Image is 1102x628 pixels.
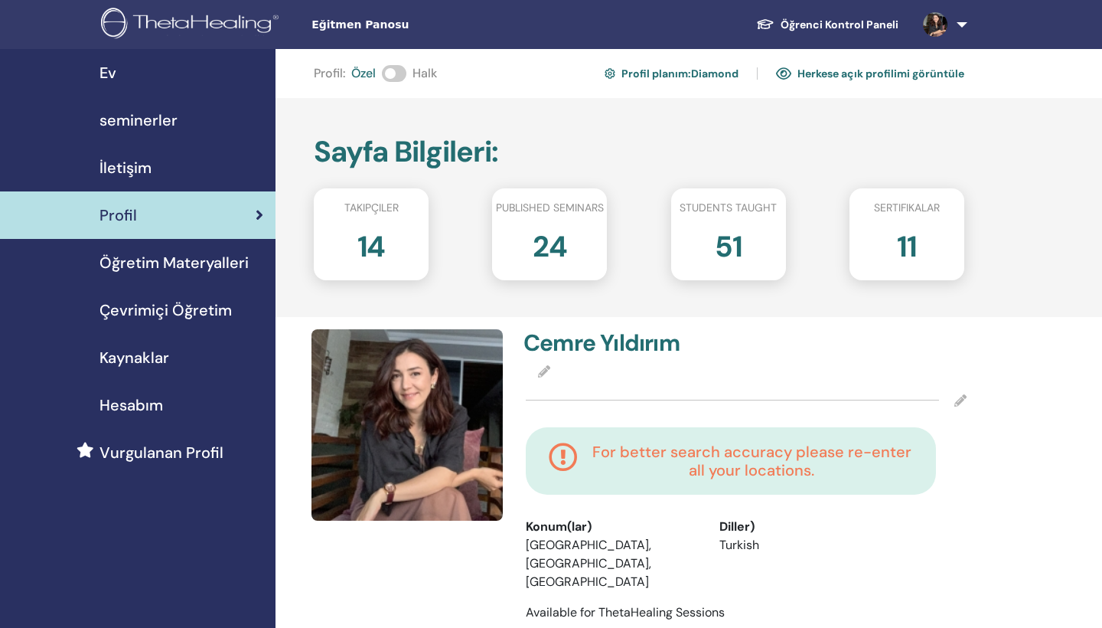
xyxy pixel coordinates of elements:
h2: 51 [715,222,742,265]
span: Vurgulanan Profil [99,441,223,464]
span: Available for ThetaHealing Sessions [526,604,725,620]
span: sertifikalar [874,200,940,216]
img: default.jpg [923,12,947,37]
li: Turkish [719,536,890,554]
h2: 14 [357,222,386,265]
h2: 11 [897,222,917,265]
span: Ev [99,61,116,84]
span: Takipçiler [344,200,399,216]
h2: 24 [533,222,567,265]
span: Published seminars [496,200,604,216]
div: Diller) [719,518,890,536]
a: Profil planım:Diamond [605,61,738,86]
h2: Sayfa Bilgileri : [314,135,964,170]
a: Öğrenci Kontrol Paneli [744,11,911,39]
span: Halk [412,64,437,83]
img: cog.svg [605,66,615,81]
span: İletişim [99,156,152,179]
span: Profil [99,204,137,227]
h4: For better search accuracy please re-enter all your locations. [590,443,913,479]
span: Eğitmen Panosu [311,17,541,33]
a: Herkese açık profilimi görüntüle [776,61,964,86]
span: Çevrimiçi Öğretim [99,299,232,322]
span: seminerler [99,109,178,132]
span: Öğretim Materyalleri [99,251,249,274]
span: Hesabım [99,394,163,417]
img: default.jpg [311,329,503,521]
span: Kaynaklar [99,346,169,369]
span: Profil : [314,64,345,83]
img: eye.svg [776,67,791,80]
img: logo.png [101,8,284,42]
span: Özel [351,64,376,83]
li: [GEOGRAPHIC_DATA], [GEOGRAPHIC_DATA],[GEOGRAPHIC_DATA] [526,536,696,591]
span: Students taught [680,200,777,216]
img: graduation-cap-white.svg [756,18,774,31]
span: Konum(lar) [526,518,592,536]
h4: Cemre Yıldırım [523,329,737,357]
